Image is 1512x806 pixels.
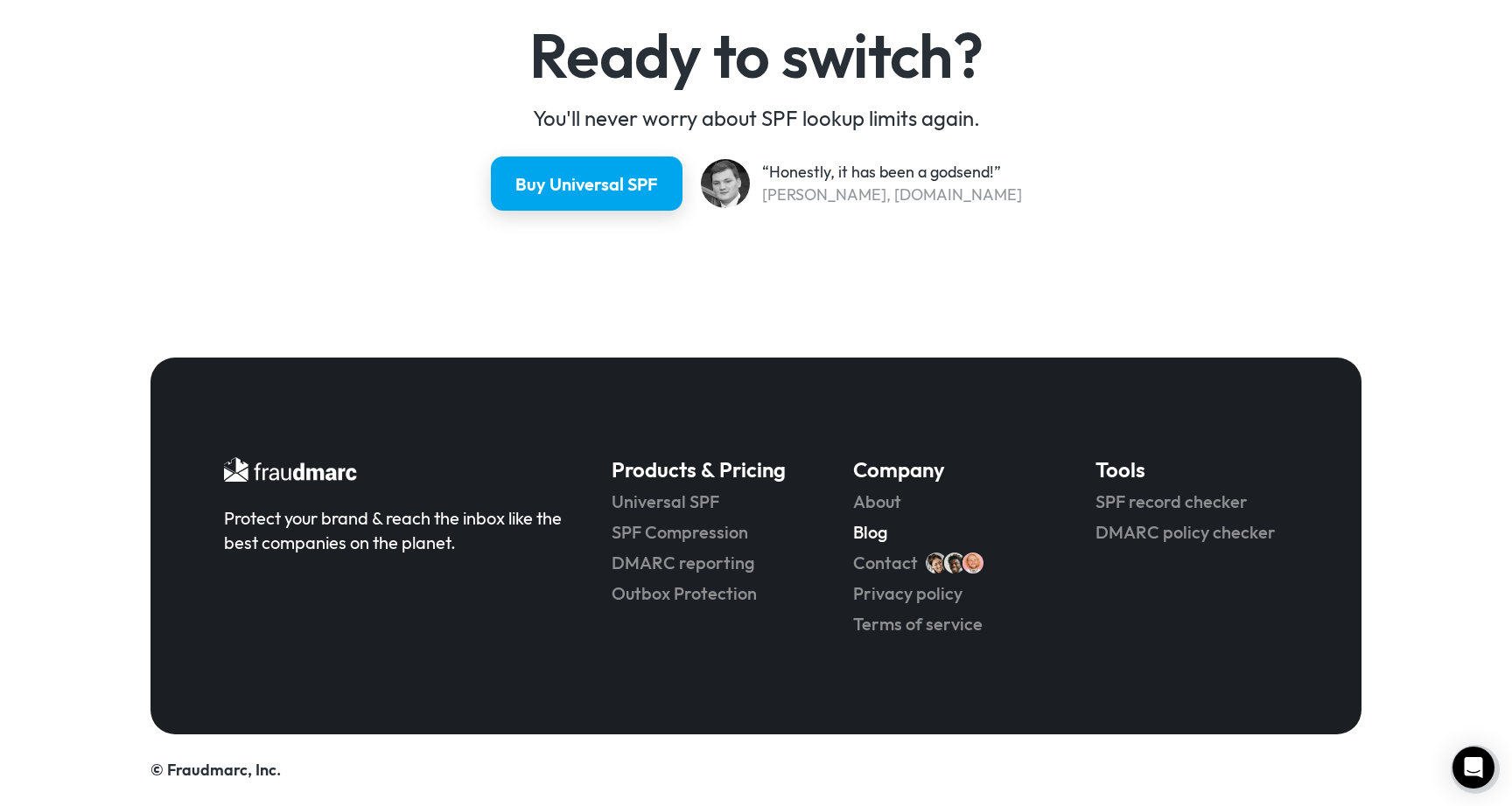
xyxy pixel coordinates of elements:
a: Universal SPF [612,490,804,514]
h4: Ready to switch? [442,24,1071,86]
h5: Products & Pricing [612,455,804,483]
a: DMARC policy checker [1095,520,1288,545]
div: “Honestly, it has been a godsend!” [762,161,1022,184]
a: SPF Compression [612,520,804,545]
a: © Fraudmarc, Inc. [150,760,281,780]
a: Outbox Protection [612,581,804,606]
h5: Company [853,455,1046,483]
a: Contact [853,551,918,575]
a: Privacy policy [853,581,1046,606]
a: DMARC reporting [612,551,804,575]
div: Open Intercom Messenger [1452,747,1494,789]
a: Buy Universal SPF [491,156,682,211]
div: You'll never worry about SPF lookup limits again. [442,104,1071,132]
a: Terms of service [853,612,1046,636]
a: Blog [853,520,1046,545]
a: SPF record checker [1095,490,1288,514]
div: [PERSON_NAME], [DOMAIN_NAME] [762,184,1022,206]
div: Protect your brand & reach the inbox like the best companies on the planet. [224,506,563,555]
h5: Tools [1095,455,1288,483]
a: About [853,490,1046,514]
div: Buy Universal SPF [515,172,658,197]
